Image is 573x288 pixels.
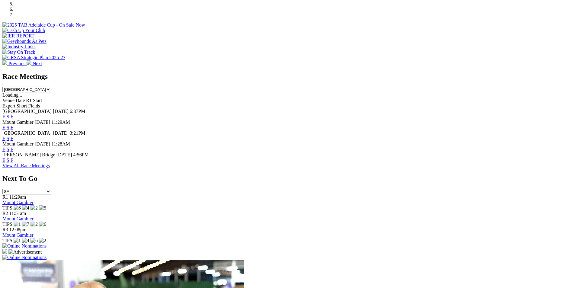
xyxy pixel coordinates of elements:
[2,72,571,81] h2: Race Meetings
[2,255,47,260] img: Online Nominations
[2,125,5,130] a: E
[11,125,13,130] a: F
[51,141,70,146] span: 11:28AM
[56,152,72,157] span: [DATE]
[53,130,69,136] span: [DATE]
[22,222,29,227] img: 7
[28,103,40,108] span: Fields
[70,109,85,114] span: 6:37PM
[2,120,34,125] span: Mount Gambier
[53,109,69,114] span: [DATE]
[11,136,13,141] a: F
[2,60,7,65] img: chevron-left-pager-white.svg
[9,194,26,200] span: 11:29am
[2,232,34,238] a: Mount Gambier
[2,44,36,50] img: Industry Links
[2,130,52,136] span: [GEOGRAPHIC_DATA]
[2,200,34,205] a: Mount Gambier
[16,98,25,103] span: Date
[2,152,55,157] span: [PERSON_NAME] Bridge
[2,55,65,60] img: GRSA Strategic Plan 2025-27
[2,28,45,33] img: Cash Up Your Club
[7,136,9,141] a: S
[11,147,13,152] a: F
[2,33,34,39] img: IER REPORT
[7,125,9,130] a: S
[8,249,42,255] img: Advertisement
[14,222,21,227] img: 1
[2,238,12,243] span: TIPS
[14,238,21,243] img: 1
[2,92,22,98] span: Loading...
[31,222,38,227] img: 2
[2,98,14,103] span: Venue
[2,141,34,146] span: Mount Gambier
[27,61,42,66] a: Next
[51,120,70,125] span: 11:29AM
[31,238,38,243] img: 6
[39,222,46,227] img: 6
[27,60,31,65] img: chevron-right-pager-white.svg
[2,211,8,216] span: R2
[39,238,46,243] img: 2
[17,103,27,108] span: Short
[7,114,9,119] a: S
[8,61,25,66] span: Previous
[2,163,50,168] a: View All Race Meetings
[2,158,5,163] a: E
[2,109,52,114] span: [GEOGRAPHIC_DATA]
[35,120,50,125] span: [DATE]
[2,222,12,227] span: TIPS
[9,227,27,232] span: 12:08pm
[2,174,571,183] h2: Next To Go
[22,238,29,243] img: 4
[33,61,42,66] span: Next
[2,50,35,55] img: Stay On Track
[2,61,27,66] a: Previous
[11,114,13,119] a: F
[2,136,5,141] a: E
[2,249,7,254] img: 15187_Greyhounds_GreysPlayCentral_Resize_SA_WebsiteBanner_300x115_2025.jpg
[2,103,15,108] span: Expert
[2,205,12,210] span: TIPS
[2,227,8,232] span: R3
[31,205,38,211] img: 2
[35,141,50,146] span: [DATE]
[2,22,85,28] img: 2025 TAB Adelaide Cup - On Sale Now
[7,158,9,163] a: S
[26,98,42,103] span: R1 Start
[70,130,85,136] span: 3:21PM
[7,147,9,152] a: S
[2,194,8,200] span: R1
[11,158,13,163] a: F
[9,211,26,216] span: 11:51am
[39,205,46,211] img: 5
[2,114,5,119] a: E
[2,243,47,249] img: Online Nominations
[2,216,34,221] a: Mount Gambier
[2,39,47,44] img: Greyhounds As Pets
[22,205,29,211] img: 4
[14,205,21,211] img: 8
[73,152,89,157] span: 4:56PM
[2,147,5,152] a: E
